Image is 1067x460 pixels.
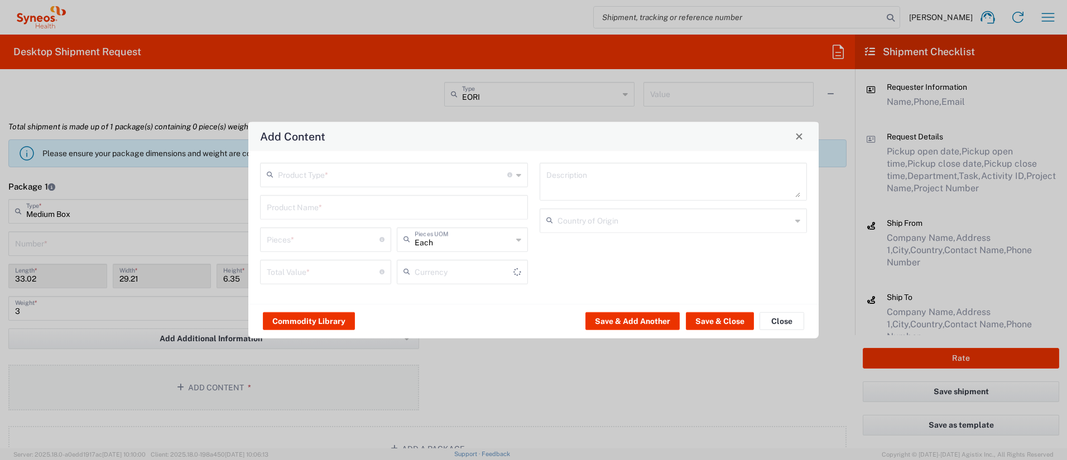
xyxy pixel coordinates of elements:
[263,312,355,330] button: Commodity Library
[585,312,680,330] button: Save & Add Another
[760,312,804,330] button: Close
[791,128,807,144] button: Close
[686,312,754,330] button: Save & Close
[260,128,325,144] h4: Add Content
